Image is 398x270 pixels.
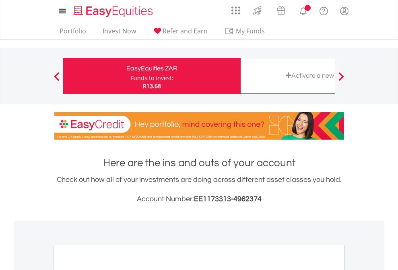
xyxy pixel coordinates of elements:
a: Refer and Earn [149,27,211,39]
span: My Funds [224,26,277,36]
a: Invest Now [99,27,139,39]
span: Refer and Earn [163,27,208,35]
a: Portfolio [56,27,89,39]
div: Funds to invest: [131,74,173,82]
h3: Account Number: [54,194,344,205]
a: FAQ's and Support [313,2,334,18]
img: EasyCredit Promotion Banner [54,112,344,140]
h1: Here are the ins and outs of your account [54,156,344,170]
img: EasyEquities_Logo.png [72,5,156,18]
a: Notifications [293,2,313,18]
span: R13.68 [143,82,161,90]
div: Check out how all of your investments are doing across different asset classes you hold. [54,174,344,205]
div: EasyEquities ZAR [68,63,236,74]
span: EE1173313-4962374 [194,195,262,203]
a: Home page [70,2,156,18]
img: thrive-v2.svg [251,4,264,17]
a: AppsGrid [226,2,245,15]
img: grid-menu-icon.svg [231,6,240,15]
img: vouchers-v2.svg [274,4,288,17]
a: My Profile [334,2,355,20]
a: Vouchers [269,2,293,17]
